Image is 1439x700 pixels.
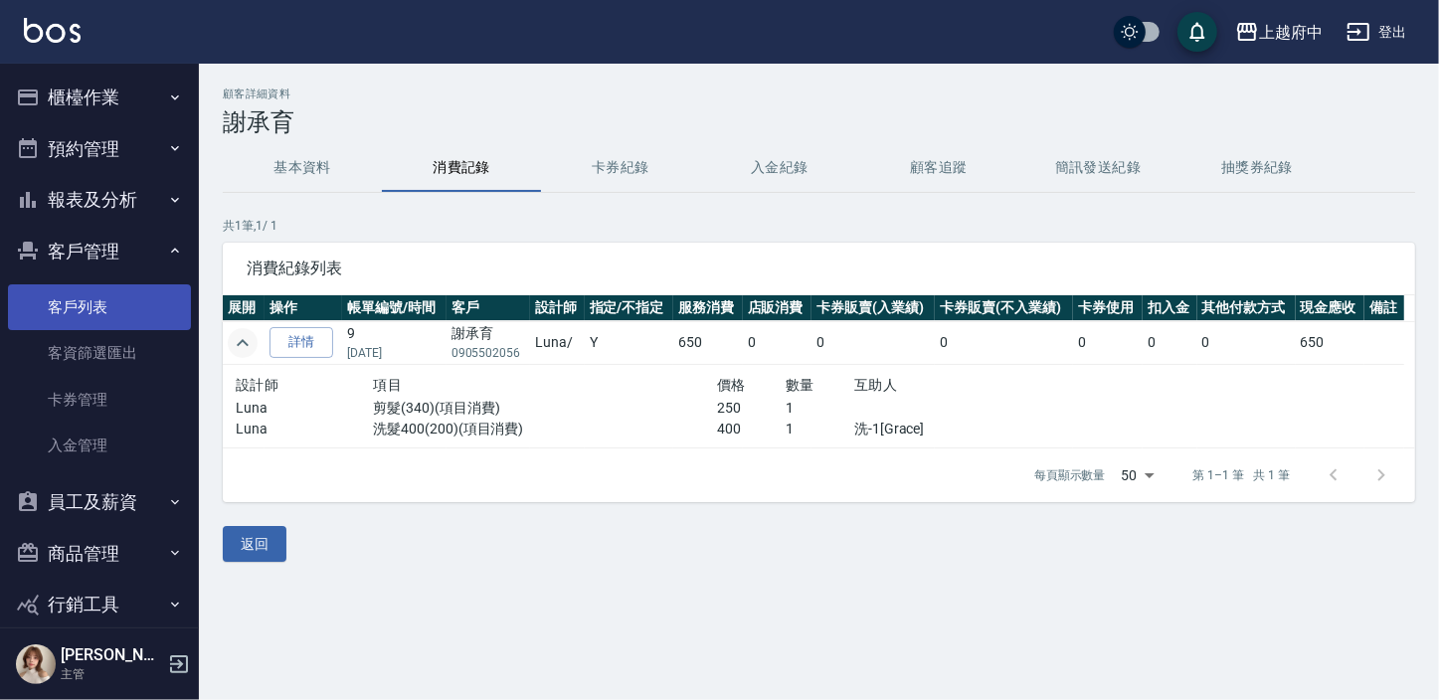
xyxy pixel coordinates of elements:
button: 基本資料 [223,144,382,192]
th: 其他付款方式 [1197,295,1296,321]
div: 50 [1114,448,1162,502]
p: Luna [236,398,373,419]
td: 650 [673,321,743,365]
p: 主管 [61,665,162,683]
p: 每頁顯示數量 [1034,466,1106,484]
span: 項目 [373,377,402,393]
th: 卡券販賣(不入業績) [935,295,1073,321]
button: save [1177,12,1217,52]
h2: 顧客詳細資料 [223,87,1415,100]
td: 650 [1296,321,1365,365]
button: 抽獎券紀錄 [1177,144,1337,192]
button: 登出 [1339,14,1415,51]
button: 櫃檯作業 [8,72,191,123]
td: 0 [1197,321,1296,365]
img: Logo [24,18,81,43]
a: 客戶列表 [8,284,191,330]
td: 0 [743,321,812,365]
td: Luna / [530,321,585,365]
button: 客戶管理 [8,226,191,277]
th: 扣入金 [1143,295,1197,321]
th: 店販消費 [743,295,812,321]
img: Person [16,644,56,684]
th: 卡券使用 [1073,295,1143,321]
button: 員工及薪資 [8,476,191,528]
a: 入金管理 [8,423,191,468]
p: 1 [786,419,854,439]
td: 9 [342,321,446,365]
a: 客資篩選匯出 [8,330,191,376]
td: 0 [1143,321,1197,365]
p: 第 1–1 筆 共 1 筆 [1193,466,1290,484]
a: 詳情 [270,327,333,358]
span: 消費紀錄列表 [247,259,1391,278]
td: 0 [1073,321,1143,365]
span: 價格 [717,377,746,393]
p: [DATE] [347,344,441,362]
p: 洗-1[Grace] [854,419,1060,439]
button: 商品管理 [8,528,191,580]
th: 操作 [265,295,342,321]
p: 洗髮400(200)(項目消費) [373,419,717,439]
button: 預約管理 [8,123,191,175]
p: 剪髮(340)(項目消費) [373,398,717,419]
th: 服務消費 [673,295,743,321]
h5: [PERSON_NAME] [61,645,162,665]
td: 0 [935,321,1073,365]
button: 報表及分析 [8,174,191,226]
td: 謝承育 [447,321,530,365]
button: 簡訊發送紀錄 [1018,144,1177,192]
button: 返回 [223,526,286,563]
button: 消費記錄 [382,144,541,192]
th: 備註 [1364,295,1404,321]
button: 入金紀錄 [700,144,859,192]
th: 設計師 [530,295,585,321]
p: 1 [786,398,854,419]
p: 250 [717,398,786,419]
p: 0905502056 [451,344,525,362]
th: 現金應收 [1296,295,1365,321]
div: 上越府中 [1259,20,1323,45]
td: 0 [811,321,935,365]
a: 卡券管理 [8,377,191,423]
th: 展開 [223,295,265,321]
span: 數量 [786,377,814,393]
p: Luna [236,419,373,439]
p: 400 [717,419,786,439]
button: 顧客追蹤 [859,144,1018,192]
th: 卡券販賣(入業績) [811,295,935,321]
button: 卡券紀錄 [541,144,700,192]
th: 指定/不指定 [585,295,674,321]
th: 帳單編號/時間 [342,295,446,321]
td: Y [585,321,674,365]
h3: 謝承育 [223,108,1415,136]
button: 行銷工具 [8,579,191,630]
p: 共 1 筆, 1 / 1 [223,217,1415,235]
span: 互助人 [854,377,897,393]
span: 設計師 [236,377,278,393]
th: 客戶 [447,295,530,321]
button: expand row [228,328,258,358]
button: 上越府中 [1227,12,1331,53]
